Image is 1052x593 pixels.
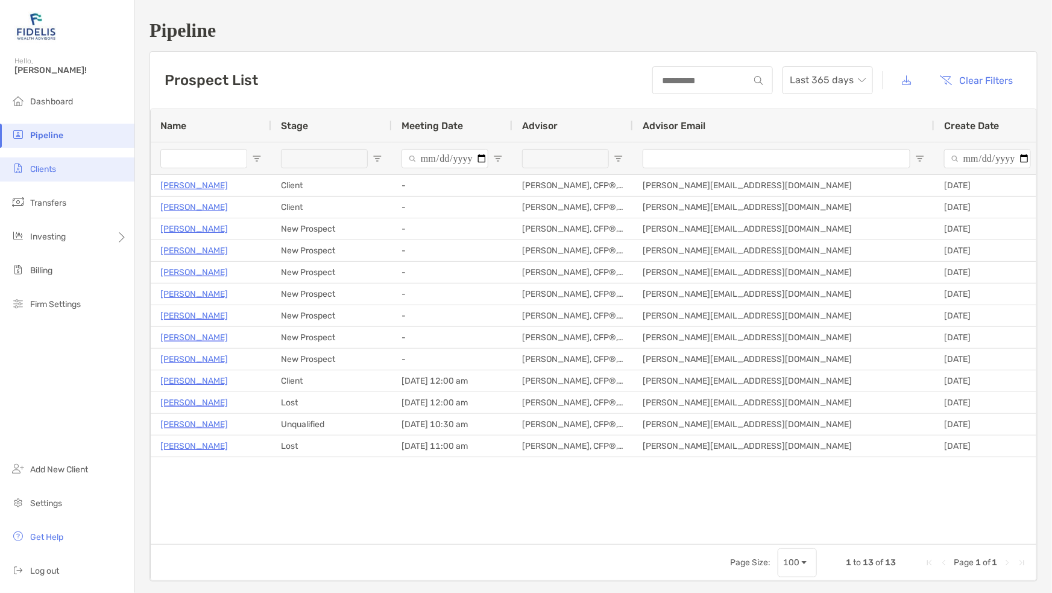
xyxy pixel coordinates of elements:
[392,218,512,239] div: -
[392,392,512,413] div: [DATE] 12:00 am
[614,154,623,163] button: Open Filter Menu
[512,436,633,457] div: [PERSON_NAME], CFP®, AIF®
[633,327,934,348] div: [PERSON_NAME][EMAIL_ADDRESS][DOMAIN_NAME]
[30,97,73,107] span: Dashboard
[14,5,58,48] img: Zoe Logo
[392,175,512,196] div: -
[944,149,1031,168] input: Create Date Filter Input
[11,262,25,277] img: billing icon
[160,439,228,454] a: [PERSON_NAME]
[373,154,382,163] button: Open Filter Menu
[778,548,817,577] div: Page Size
[271,414,392,435] div: Unqualified
[160,178,228,193] a: [PERSON_NAME]
[160,352,228,367] p: [PERSON_NAME]
[975,557,981,568] span: 1
[160,265,228,280] a: [PERSON_NAME]
[271,392,392,413] div: Lost
[160,373,228,388] a: [PERSON_NAME]
[30,498,62,509] span: Settings
[983,557,991,568] span: of
[392,305,512,326] div: -
[11,161,25,176] img: clients icon
[160,221,228,236] a: [PERSON_NAME]
[915,154,925,163] button: Open Filter Menu
[633,349,934,370] div: [PERSON_NAME][EMAIL_ADDRESS][DOMAIN_NAME]
[271,262,392,283] div: New Prospect
[165,72,258,89] h3: Prospect List
[271,240,392,261] div: New Prospect
[954,557,974,568] span: Page
[11,495,25,510] img: settings icon
[944,120,1000,132] span: Create Date
[392,414,512,435] div: [DATE] 10:30 am
[512,262,633,283] div: [PERSON_NAME], CFP®, AIF®
[512,349,633,370] div: [PERSON_NAME], CFP®, AIF®
[30,265,52,276] span: Billing
[643,149,910,168] input: Advisor Email Filter Input
[633,284,934,305] div: [PERSON_NAME][EMAIL_ADDRESS][DOMAIN_NAME]
[754,76,763,85] img: input icon
[11,296,25,311] img: firm-settings icon
[30,130,63,141] span: Pipeline
[512,218,633,239] div: [PERSON_NAME], CFP®, AIF®
[150,19,1038,42] h1: Pipeline
[271,436,392,457] div: Lost
[30,532,63,542] span: Get Help
[392,370,512,392] div: [DATE] 12:00 am
[402,149,488,168] input: Meeting Date Filter Input
[633,305,934,326] div: [PERSON_NAME][EMAIL_ADDRESS][DOMAIN_NAME]
[30,566,59,576] span: Log out
[160,395,228,410] a: [PERSON_NAME]
[30,164,56,174] span: Clients
[11,127,25,142] img: pipeline icon
[160,200,228,215] a: [PERSON_NAME]
[30,232,66,242] span: Investing
[271,305,392,326] div: New Prospect
[271,175,392,196] div: Client
[160,243,228,258] a: [PERSON_NAME]
[252,154,262,163] button: Open Filter Menu
[30,465,88,475] span: Add New Client
[633,370,934,392] div: [PERSON_NAME][EMAIL_ADDRESS][DOMAIN_NAME]
[271,349,392,370] div: New Prospect
[875,557,883,568] span: of
[885,557,896,568] span: 13
[30,198,66,208] span: Transfers
[512,327,633,348] div: [PERSON_NAME], CFP®, AIF®
[939,558,949,568] div: Previous Page
[522,120,558,132] span: Advisor
[992,557,998,568] span: 1
[11,229,25,243] img: investing icon
[493,154,503,163] button: Open Filter Menu
[512,370,633,392] div: [PERSON_NAME], CFP®, AIF®
[633,197,934,218] div: [PERSON_NAME][EMAIL_ADDRESS][DOMAIN_NAME]
[160,308,228,323] a: [PERSON_NAME]
[643,120,705,132] span: Advisor Email
[633,240,934,261] div: [PERSON_NAME][EMAIL_ADDRESS][DOMAIN_NAME]
[392,197,512,218] div: -
[271,370,392,392] div: Client
[11,195,25,209] img: transfers icon
[863,557,874,568] span: 13
[160,120,186,132] span: Name
[392,262,512,283] div: -
[11,461,25,476] img: add_new_client icon
[30,299,81,309] span: Firm Settings
[160,417,228,432] a: [PERSON_NAME]
[512,284,633,305] div: [PERSON_NAME], CFP®, AIF®
[392,349,512,370] div: -
[271,327,392,348] div: New Prospect
[14,65,127,75] span: [PERSON_NAME]!
[160,330,228,345] a: [PERSON_NAME]
[271,218,392,239] div: New Prospect
[11,529,25,544] img: get-help icon
[790,67,866,94] span: Last 365 days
